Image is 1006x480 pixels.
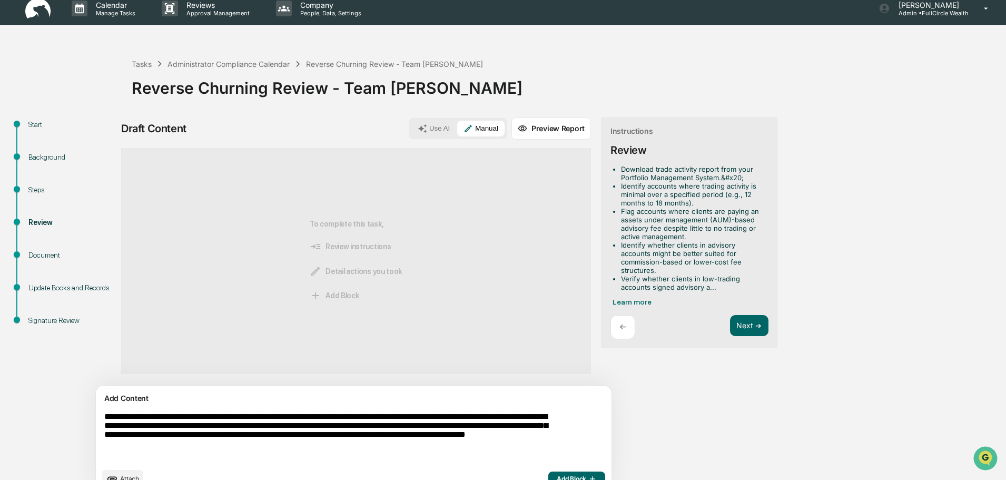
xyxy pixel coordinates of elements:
[457,121,505,136] button: Manual
[292,9,367,17] p: People, Data, Settings
[36,81,173,91] div: Start new chat
[72,129,135,148] a: 🗄️Attestations
[619,322,626,332] p: ←
[621,165,764,182] li: Download trade activity report from your Portfolio Management System.&#x20;
[11,22,192,39] p: How can we help?
[28,282,115,293] div: Update Books and Records
[511,117,591,140] button: Preview Report
[310,290,359,301] span: Add Block
[102,392,605,405] div: Add Content
[21,153,66,163] span: Data Lookup
[730,315,768,337] button: Next ➔
[76,134,85,142] div: 🗄️
[610,126,653,135] div: Instructions
[310,241,391,252] span: Review instructions
[28,315,115,326] div: Signature Review
[610,144,647,156] div: Review
[11,154,19,162] div: 🔎
[613,298,652,306] span: Learn more
[6,149,71,168] a: 🔎Data Lookup
[105,179,127,187] span: Pylon
[292,1,367,9] p: Company
[36,91,133,100] div: We're available if you need us!
[21,133,68,143] span: Preclearance
[621,275,764,291] li: Verify whether clients in low-trading accounts signed advisory a...
[132,70,1001,97] div: Reverse Churning Review - Team [PERSON_NAME]
[11,81,29,100] img: 1746055101610-c473b297-6a78-478c-a979-82029cc54cd1
[167,60,290,68] div: Administrator Compliance Calendar
[28,152,115,163] div: Background
[306,60,483,68] div: Reverse Churning Review - Team [PERSON_NAME]
[890,9,969,17] p: Admin • FullCircle Wealth
[87,1,141,9] p: Calendar
[178,1,255,9] p: Reviews
[28,217,115,228] div: Review
[310,266,402,277] span: Detail actions you took
[890,1,969,9] p: [PERSON_NAME]
[179,84,192,96] button: Start new chat
[87,133,131,143] span: Attestations
[74,178,127,187] a: Powered byPylon
[972,445,1001,474] iframe: Open customer support
[621,207,764,241] li: Flag accounts where clients are paying an assets under management (AUM)-based advisory fee despit...
[28,184,115,195] div: Steps
[411,121,456,136] button: Use AI
[87,9,141,17] p: Manage Tasks
[11,134,19,142] div: 🖐️
[132,60,152,68] div: Tasks
[28,119,115,130] div: Start
[6,129,72,148] a: 🖐️Preclearance
[621,241,764,275] li: Identify whether clients in advisory accounts might be better suited for commission-based or lowe...
[28,250,115,261] div: Document
[621,182,764,207] li: Identify accounts where trading activity is minimal over a specified period (e.g., 12 months to 1...
[121,122,186,135] div: Draft Content
[310,165,402,356] div: To complete this task,
[178,9,255,17] p: Approval Management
